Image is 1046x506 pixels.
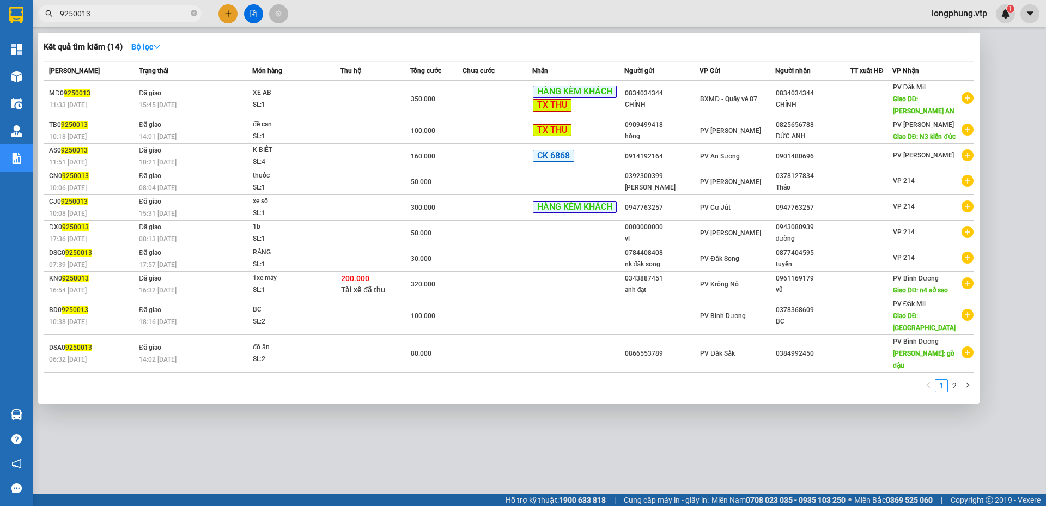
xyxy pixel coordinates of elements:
div: 0866553789 [625,348,699,359]
span: message [11,483,22,493]
span: PV Krông Nô [700,281,739,288]
div: SL: 2 [253,316,335,328]
span: 9250013 [61,121,88,129]
span: HÀNG KÈM KHÁCH [533,86,617,98]
span: Đã giao [139,89,161,97]
div: tuyến [776,259,850,270]
span: 18:16 [DATE] [139,318,177,326]
img: dashboard-icon [11,44,22,55]
li: 1 [935,379,948,392]
div: 0378127834 [776,170,850,182]
div: BC [776,316,850,327]
span: Giao DĐ: N3 kiến đức [893,133,956,141]
span: 9250013 [61,147,88,154]
span: plus-circle [962,226,974,238]
span: plus-circle [962,277,974,289]
div: TB0 [49,119,136,131]
span: 9250013 [65,344,92,351]
span: 9250013 [62,275,89,282]
div: RĂNG [253,247,335,259]
span: close-circle [191,9,197,19]
div: SL: 1 [253,259,335,271]
div: SL: 4 [253,156,335,168]
img: logo-vxr [9,7,23,23]
span: PV Bình Dương [893,275,939,282]
div: K BIẾT [253,144,335,156]
span: CK 6868 [533,150,574,162]
div: 0343887451 [625,273,699,284]
div: hồng [625,131,699,142]
span: Tài xế đã thu [341,285,385,294]
span: VP 214 [893,228,915,236]
span: PV Bình Dương [700,312,746,320]
span: VP 214 [893,254,915,261]
span: 16:32 [DATE] [139,286,177,294]
div: 1b [253,221,335,233]
span: 9250013 [62,172,89,180]
h3: Kết quả tìm kiếm ( 14 ) [44,41,123,53]
img: warehouse-icon [11,98,22,109]
span: Người gửi [624,67,654,75]
span: close-circle [191,10,197,16]
div: BD0 [49,304,136,316]
div: ĐX0 [49,222,136,233]
span: 11:51 [DATE] [49,158,87,166]
li: Previous Page [922,379,935,392]
span: 17:57 [DATE] [139,261,177,269]
div: SL: 1 [253,99,335,111]
span: PV [PERSON_NAME] [700,178,761,186]
div: DSG0 [49,247,136,259]
span: Đã giao [139,223,161,231]
span: Nhãn [532,67,548,75]
span: 15:45 [DATE] [139,101,177,109]
span: PV [PERSON_NAME] [893,151,954,159]
li: 2 [948,379,961,392]
span: Tổng cước [410,67,441,75]
div: đồ ăn [253,342,335,353]
span: 16:54 [DATE] [49,286,87,294]
div: [PERSON_NAME] [625,182,699,193]
img: warehouse-icon [11,71,22,82]
div: 0961169179 [776,273,850,284]
span: Đã giao [139,172,161,180]
span: PV Cư Jút [700,204,731,211]
span: 14:01 [DATE] [139,133,177,141]
span: PV An Sương [700,153,740,160]
span: 15:31 [DATE] [139,210,177,217]
span: TX THU [533,99,571,112]
span: Trạng thái [139,67,168,75]
div: GN0 [49,170,136,182]
span: [PERSON_NAME] [49,67,100,75]
span: Đã giao [139,306,161,314]
span: PV [PERSON_NAME] [700,127,761,135]
span: 10:08 [DATE] [49,210,87,217]
div: 0909499418 [625,119,699,131]
div: 0825656788 [776,119,850,131]
span: right [964,382,971,388]
button: Bộ lọcdown [123,38,169,56]
div: SL: 1 [253,233,335,245]
div: Thảo [776,182,850,193]
span: 50.000 [411,229,431,237]
span: plus-circle [962,309,974,321]
span: Giao DĐ: [GEOGRAPHIC_DATA] [893,312,956,332]
div: KN0 [49,273,136,284]
span: 320.000 [411,281,435,288]
span: 9250013 [61,198,88,205]
span: plus-circle [962,175,974,187]
span: 9250013 [65,249,92,257]
a: 1 [935,380,947,392]
strong: Bộ lọc [131,42,161,51]
span: 160.000 [411,153,435,160]
span: plus-circle [962,92,974,104]
div: 1xe máy [253,272,335,284]
div: xe số [253,196,335,208]
span: 08:13 [DATE] [139,235,177,243]
div: 0378368609 [776,304,850,316]
span: Chưa cước [463,67,495,75]
span: 100.000 [411,312,435,320]
div: AS0 [49,145,136,156]
div: 0901480696 [776,151,850,162]
div: SL: 1 [253,182,335,194]
a: 2 [948,380,960,392]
